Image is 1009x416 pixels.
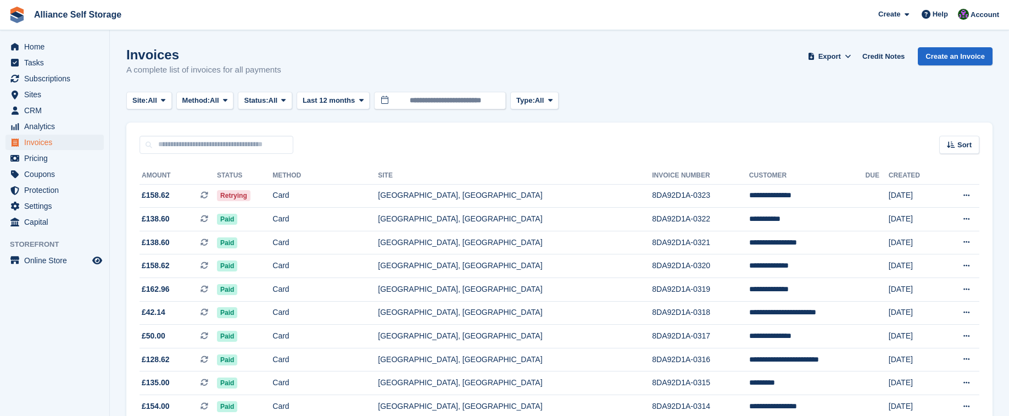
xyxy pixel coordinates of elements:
a: menu [5,167,104,182]
span: £158.62 [142,190,170,201]
span: Status: [244,95,268,106]
button: Method: All [176,92,234,110]
span: £42.14 [142,307,165,318]
td: [DATE] [889,371,941,395]
span: Sites [24,87,90,102]
a: Alliance Self Storage [30,5,126,24]
td: [GEOGRAPHIC_DATA], [GEOGRAPHIC_DATA] [378,208,652,231]
span: Online Store [24,253,90,268]
span: Coupons [24,167,90,182]
span: Paid [217,284,237,295]
td: Card [272,325,378,348]
span: £154.00 [142,401,170,412]
button: Last 12 months [297,92,370,110]
td: [GEOGRAPHIC_DATA], [GEOGRAPHIC_DATA] [378,301,652,325]
span: Paid [217,401,237,412]
span: Invoices [24,135,90,150]
th: Method [272,167,378,185]
a: menu [5,151,104,166]
span: Type: [516,95,535,106]
td: [DATE] [889,231,941,254]
span: Home [24,39,90,54]
span: Create [878,9,900,20]
span: £50.00 [142,330,165,342]
button: Status: All [238,92,292,110]
td: [DATE] [889,184,941,208]
td: [GEOGRAPHIC_DATA], [GEOGRAPHIC_DATA] [378,371,652,395]
p: A complete list of invoices for all payments [126,64,281,76]
span: Retrying [217,190,250,201]
td: 8DA92D1A-0318 [652,301,749,325]
img: Romilly Norton [958,9,969,20]
button: Site: All [126,92,172,110]
td: [GEOGRAPHIC_DATA], [GEOGRAPHIC_DATA] [378,278,652,302]
a: Create an Invoice [918,47,993,65]
a: menu [5,55,104,70]
td: [GEOGRAPHIC_DATA], [GEOGRAPHIC_DATA] [378,348,652,371]
a: menu [5,253,104,268]
td: 8DA92D1A-0317 [652,325,749,348]
a: menu [5,87,104,102]
td: [DATE] [889,325,941,348]
a: menu [5,198,104,214]
td: Card [272,184,378,208]
span: Paid [217,237,237,248]
td: 8DA92D1A-0315 [652,371,749,395]
span: All [210,95,219,106]
button: Export [805,47,854,65]
span: All [148,95,157,106]
td: 8DA92D1A-0323 [652,184,749,208]
td: 8DA92D1A-0319 [652,278,749,302]
span: Account [971,9,999,20]
td: Card [272,254,378,278]
span: Paid [217,378,237,389]
td: 8DA92D1A-0321 [652,231,749,254]
span: All [269,95,278,106]
span: £138.60 [142,237,170,248]
td: [DATE] [889,278,941,302]
a: menu [5,214,104,230]
td: 8DA92D1A-0316 [652,348,749,371]
th: Invoice Number [652,167,749,185]
td: [DATE] [889,254,941,278]
span: Tasks [24,55,90,70]
span: Site: [132,95,148,106]
span: Analytics [24,119,90,134]
img: stora-icon-8386f47178a22dfd0bd8f6a31ec36ba5ce8667c1dd55bd0f319d3a0aa187defe.svg [9,7,25,23]
th: Amount [140,167,217,185]
span: Pricing [24,151,90,166]
a: menu [5,182,104,198]
th: Created [889,167,941,185]
span: Method: [182,95,210,106]
span: Capital [24,214,90,230]
a: menu [5,39,104,54]
td: Card [272,348,378,371]
span: Subscriptions [24,71,90,86]
td: 8DA92D1A-0320 [652,254,749,278]
span: Paid [217,354,237,365]
span: Export [818,51,841,62]
td: [DATE] [889,208,941,231]
button: Type: All [510,92,559,110]
span: CRM [24,103,90,118]
a: menu [5,71,104,86]
a: menu [5,119,104,134]
td: [GEOGRAPHIC_DATA], [GEOGRAPHIC_DATA] [378,184,652,208]
td: 8DA92D1A-0322 [652,208,749,231]
td: [DATE] [889,301,941,325]
a: menu [5,103,104,118]
td: [GEOGRAPHIC_DATA], [GEOGRAPHIC_DATA] [378,231,652,254]
span: Storefront [10,239,109,250]
span: £162.96 [142,284,170,295]
a: menu [5,135,104,150]
span: Paid [217,260,237,271]
td: [DATE] [889,348,941,371]
a: Preview store [91,254,104,267]
span: Protection [24,182,90,198]
span: Settings [24,198,90,214]
span: Paid [217,307,237,318]
td: [GEOGRAPHIC_DATA], [GEOGRAPHIC_DATA] [378,254,652,278]
th: Status [217,167,272,185]
td: Card [272,208,378,231]
span: Sort [957,140,972,151]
